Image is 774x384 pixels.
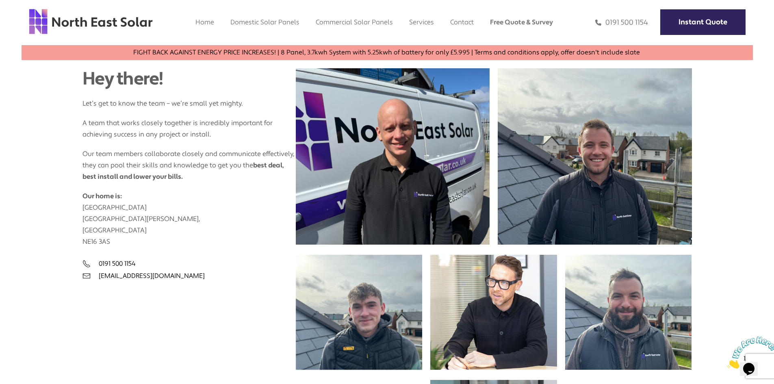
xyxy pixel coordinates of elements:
[316,18,393,26] a: Commercial Solar Panels
[230,18,299,26] a: Domestic Solar Panels
[724,333,774,372] iframe: chat widget
[3,3,54,35] img: Chat attention grabber
[82,109,296,140] p: A team that works closely together is incredibly important for achieving success in any project o...
[82,140,296,182] p: Our team members collaborate closely and communicate effectively, they can pool their skills and ...
[82,192,121,200] strong: Our home is:
[82,68,296,90] div: Hey there!
[82,260,91,268] img: phone icon
[595,18,601,27] img: phone icon
[82,272,91,280] img: email icon
[595,18,648,27] a: 0191 500 1154
[409,18,434,26] a: Services
[3,3,7,10] span: 1
[195,18,214,26] a: Home
[490,18,553,26] a: Free Quote & Survey
[82,182,296,247] p: [GEOGRAPHIC_DATA] [GEOGRAPHIC_DATA][PERSON_NAME], [GEOGRAPHIC_DATA] NE16 3AS
[99,272,205,280] a: [EMAIL_ADDRESS][DOMAIN_NAME]
[450,18,474,26] a: Contact
[82,90,296,109] p: Let’s get to know the team – we’re small yet mighty.
[99,260,136,268] a: 0191 500 1154
[28,8,153,35] img: north east solar logo
[660,9,746,35] a: Instant Quote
